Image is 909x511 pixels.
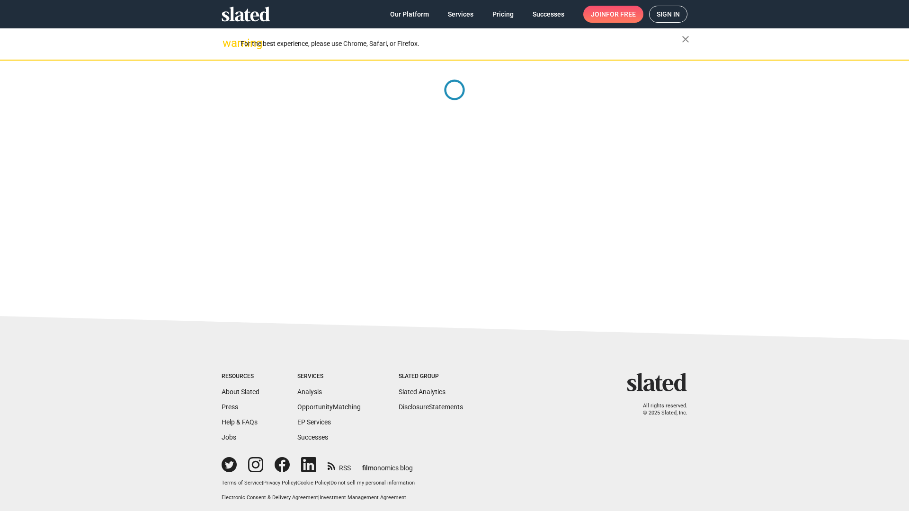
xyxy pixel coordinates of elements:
[492,6,514,23] span: Pricing
[399,388,446,396] a: Slated Analytics
[297,433,328,441] a: Successes
[262,480,263,486] span: |
[297,403,361,411] a: OpportunityMatching
[296,480,297,486] span: |
[362,464,374,472] span: film
[485,6,521,23] a: Pricing
[318,494,320,501] span: |
[390,6,429,23] span: Our Platform
[606,6,636,23] span: for free
[223,37,234,49] mat-icon: warning
[583,6,643,23] a: Joinfor free
[533,6,564,23] span: Successes
[328,458,351,473] a: RSS
[399,403,463,411] a: DisclosureStatements
[525,6,572,23] a: Successes
[680,34,691,45] mat-icon: close
[222,418,258,426] a: Help & FAQs
[297,388,322,396] a: Analysis
[329,480,330,486] span: |
[222,373,259,380] div: Resources
[241,37,682,50] div: For the best experience, please use Chrome, Safari, or Firefox.
[222,403,238,411] a: Press
[222,480,262,486] a: Terms of Service
[399,373,463,380] div: Slated Group
[383,6,437,23] a: Our Platform
[657,6,680,22] span: Sign in
[320,494,406,501] a: Investment Management Agreement
[362,456,413,473] a: filmonomics blog
[330,480,415,487] button: Do not sell my personal information
[440,6,481,23] a: Services
[297,480,329,486] a: Cookie Policy
[222,388,259,396] a: About Slated
[591,6,636,23] span: Join
[297,418,331,426] a: EP Services
[297,373,361,380] div: Services
[649,6,687,23] a: Sign in
[263,480,296,486] a: Privacy Policy
[448,6,473,23] span: Services
[633,403,687,416] p: All rights reserved. © 2025 Slated, Inc.
[222,494,318,501] a: Electronic Consent & Delivery Agreement
[222,433,236,441] a: Jobs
